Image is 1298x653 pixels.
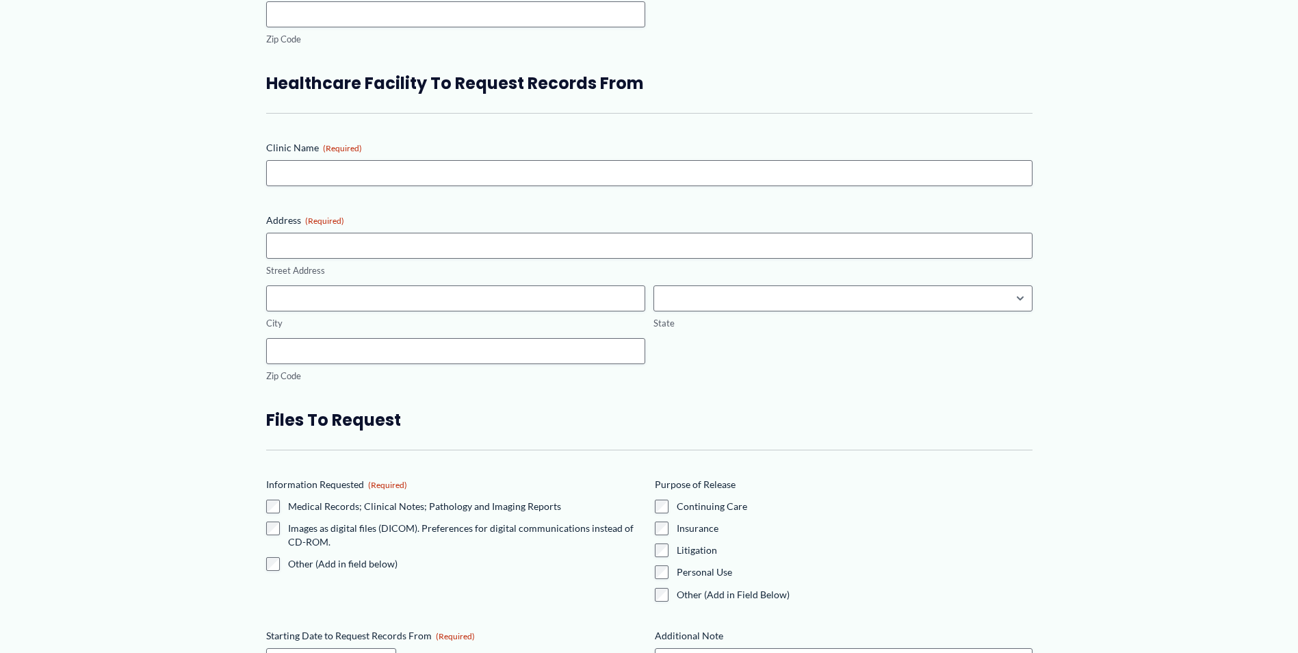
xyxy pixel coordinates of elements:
[677,500,1033,513] label: Continuing Care
[266,73,1033,94] h3: Healthcare Facility to request records from
[677,565,1033,579] label: Personal Use
[266,33,645,46] label: Zip Code
[677,588,1033,602] label: Other (Add in Field Below)
[305,216,344,226] span: (Required)
[677,522,1033,535] label: Insurance
[288,522,644,549] label: Images as digital files (DICOM). Preferences for digital communications instead of CD-ROM.
[288,557,644,571] label: Other (Add in field below)
[655,629,1033,643] label: Additional Note
[266,409,1033,431] h3: Files to Request
[323,143,362,153] span: (Required)
[266,214,344,227] legend: Address
[266,317,645,330] label: City
[677,543,1033,557] label: Litigation
[266,478,407,491] legend: Information Requested
[266,264,1033,277] label: Street Address
[266,629,644,643] label: Starting Date to Request Records From
[368,480,407,490] span: (Required)
[288,500,644,513] label: Medical Records; Clinical Notes; Pathology and Imaging Reports
[266,370,645,383] label: Zip Code
[266,141,1033,155] label: Clinic Name
[655,478,736,491] legend: Purpose of Release
[653,317,1033,330] label: State
[436,631,475,641] span: (Required)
